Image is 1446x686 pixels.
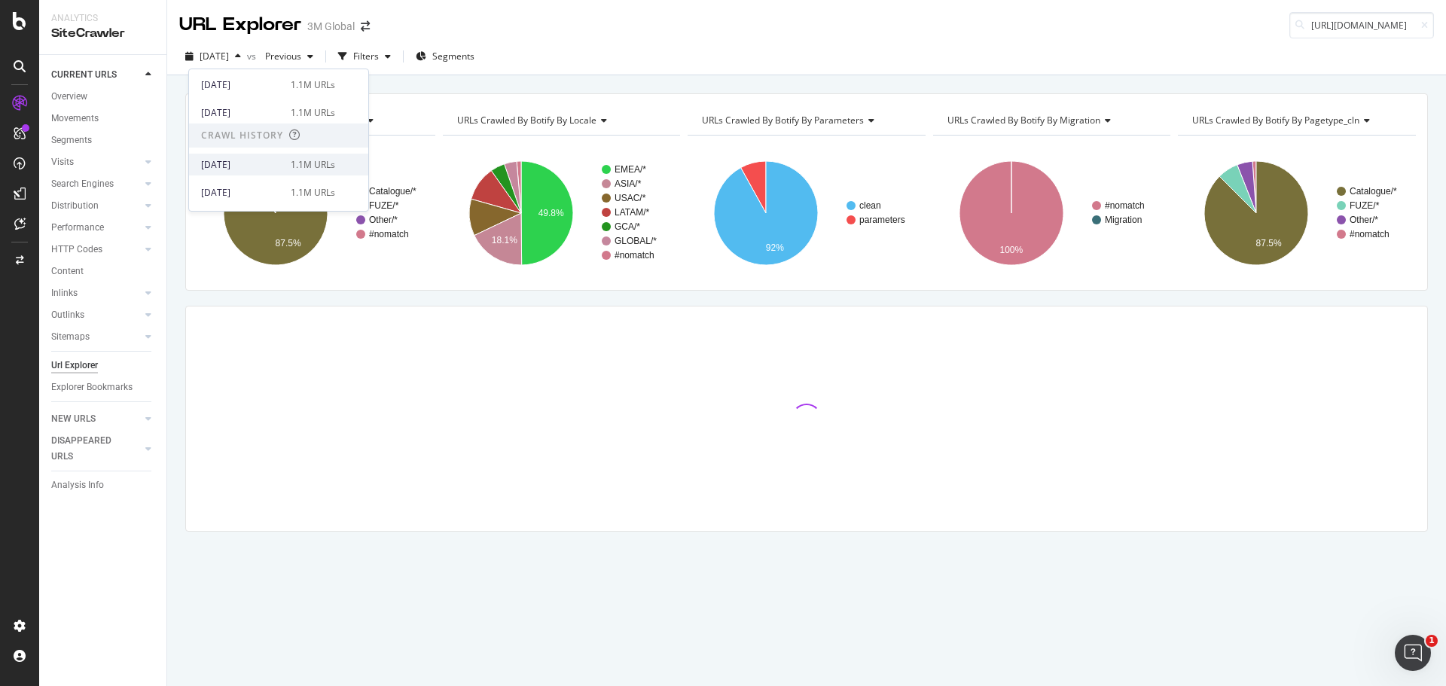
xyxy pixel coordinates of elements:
[51,111,99,127] div: Movements
[702,114,864,127] span: URLs Crawled By Botify By parameters
[51,67,117,83] div: CURRENT URLS
[859,200,881,211] text: clean
[51,380,133,395] div: Explorer Bookmarks
[51,133,92,148] div: Segments
[51,220,141,236] a: Performance
[369,229,409,239] text: #nomatch
[51,411,141,427] a: NEW URLS
[51,285,141,301] a: Inlinks
[1192,114,1359,127] span: URLs Crawled By Botify By pagetype_cln
[51,433,127,465] div: DISAPPEARED URLS
[51,264,84,279] div: Content
[51,133,156,148] a: Segments
[332,44,397,69] button: Filters
[1395,635,1431,671] iframe: Intercom live chat
[179,12,301,38] div: URL Explorer
[615,178,642,189] text: ASIA/*
[51,285,78,301] div: Inlinks
[291,78,335,92] div: 1.1M URLs
[51,198,99,214] div: Distribution
[615,221,640,232] text: GCA/*
[615,164,646,175] text: EMEA/*
[615,193,646,203] text: USAC/*
[1256,238,1282,248] text: 87.5%
[201,158,282,172] div: [DATE]
[1105,200,1145,211] text: #nomatch
[51,411,96,427] div: NEW URLS
[51,25,154,42] div: SiteCrawler
[369,186,416,197] text: Catalogue/*
[944,108,1158,133] h4: URLs Crawled By Botify By migration
[200,50,229,63] span: 2025 Sep. 7th
[51,477,104,493] div: Analysis Info
[699,108,912,133] h4: URLs Crawled By Botify By parameters
[51,198,141,214] a: Distribution
[51,111,156,127] a: Movements
[1178,148,1416,279] svg: A chart.
[51,154,74,170] div: Visits
[859,215,905,225] text: parameters
[291,186,335,200] div: 1.1M URLs
[51,380,156,395] a: Explorer Bookmarks
[51,329,141,345] a: Sitemaps
[688,148,926,279] svg: A chart.
[457,114,596,127] span: URLs Crawled By Botify By locale
[410,44,480,69] button: Segments
[179,44,247,69] button: [DATE]
[1189,108,1402,133] h4: URLs Crawled By Botify By pagetype_cln
[51,242,102,258] div: HTTP Codes
[51,358,98,373] div: Url Explorer
[51,12,154,25] div: Analytics
[51,176,114,192] div: Search Engines
[538,208,563,218] text: 49.8%
[51,176,141,192] a: Search Engines
[51,307,84,323] div: Outlinks
[201,78,282,92] div: [DATE]
[1426,635,1438,647] span: 1
[259,50,301,63] span: Previous
[51,220,104,236] div: Performance
[1350,186,1397,197] text: Catalogue/*
[51,433,141,465] a: DISAPPEARED URLS
[353,50,379,63] div: Filters
[51,264,156,279] a: Content
[361,21,370,32] div: arrow-right-arrow-left
[201,186,282,200] div: [DATE]
[51,67,141,83] a: CURRENT URLS
[307,19,355,34] div: 3M Global
[766,242,784,253] text: 92%
[443,148,681,279] svg: A chart.
[369,200,399,211] text: FUZE/*
[1350,215,1378,225] text: Other/*
[51,307,141,323] a: Outlinks
[432,50,474,63] span: Segments
[1289,12,1434,38] input: Find a URL
[259,44,319,69] button: Previous
[1350,229,1390,239] text: #nomatch
[1350,200,1380,211] text: FUZE/*
[201,129,283,142] div: Crawl History
[276,238,301,248] text: 87.5%
[369,215,398,225] text: Other/*
[291,106,335,120] div: 1.1M URLs
[51,89,87,105] div: Overview
[51,477,156,493] a: Analysis Info
[615,207,650,218] text: LATAM/*
[51,89,156,105] a: Overview
[933,148,1171,279] div: A chart.
[491,235,517,245] text: 18.1%
[947,114,1100,127] span: URLs Crawled By Botify By migration
[247,50,259,63] span: vs
[197,148,435,279] svg: A chart.
[1105,215,1142,225] text: Migration
[51,329,90,345] div: Sitemaps
[51,358,156,373] a: Url Explorer
[454,108,667,133] h4: URLs Crawled By Botify By locale
[999,245,1023,255] text: 100%
[51,154,141,170] a: Visits
[615,236,657,246] text: GLOBAL/*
